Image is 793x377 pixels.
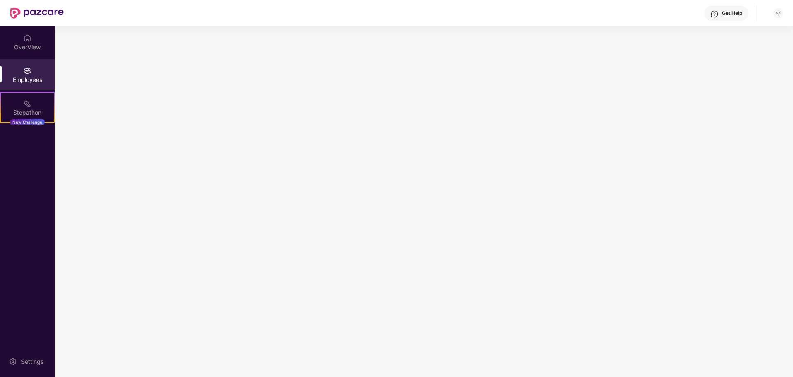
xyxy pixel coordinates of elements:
[23,34,31,42] img: svg+xml;base64,PHN2ZyBpZD0iSG9tZSIgeG1sbnM9Imh0dHA6Ly93d3cudzMub3JnLzIwMDAvc3ZnIiB3aWR0aD0iMjAiIG...
[23,67,31,75] img: svg+xml;base64,PHN2ZyBpZD0iRW1wbG95ZWVzIiB4bWxucz0iaHR0cDovL3d3dy53My5vcmcvMjAwMC9zdmciIHdpZHRoPS...
[722,10,742,17] div: Get Help
[775,10,781,17] img: svg+xml;base64,PHN2ZyBpZD0iRHJvcGRvd24tMzJ4MzIiIHhtbG5zPSJodHRwOi8vd3d3LnczLm9yZy8yMDAwL3N2ZyIgd2...
[9,358,17,366] img: svg+xml;base64,PHN2ZyBpZD0iU2V0dGluZy0yMHgyMCIgeG1sbnM9Imh0dHA6Ly93d3cudzMub3JnLzIwMDAvc3ZnIiB3aW...
[23,99,31,108] img: svg+xml;base64,PHN2ZyB4bWxucz0iaHR0cDovL3d3dy53My5vcmcvMjAwMC9zdmciIHdpZHRoPSIyMSIgaGVpZ2h0PSIyMC...
[710,10,719,18] img: svg+xml;base64,PHN2ZyBpZD0iSGVscC0zMngzMiIgeG1sbnM9Imh0dHA6Ly93d3cudzMub3JnLzIwMDAvc3ZnIiB3aWR0aD...
[1,108,54,117] div: Stepathon
[10,8,64,19] img: New Pazcare Logo
[10,119,45,125] div: New Challenge
[19,358,46,366] div: Settings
